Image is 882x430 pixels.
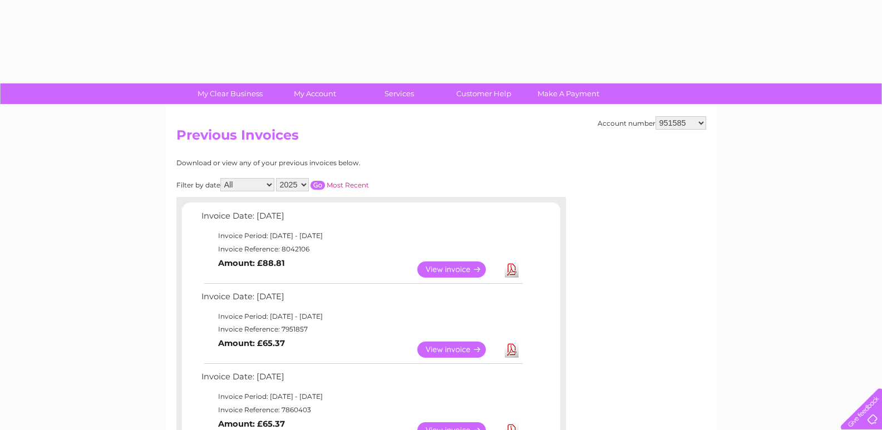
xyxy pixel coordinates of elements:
div: Filter by date [176,178,469,191]
td: Invoice Date: [DATE] [199,209,524,229]
td: Invoice Reference: 7860403 [199,403,524,417]
h2: Previous Invoices [176,127,706,149]
div: Account number [598,116,706,130]
a: My Account [269,83,361,104]
td: Invoice Period: [DATE] - [DATE] [199,390,524,403]
td: Invoice Reference: 8042106 [199,243,524,256]
a: My Clear Business [184,83,276,104]
td: Invoice Period: [DATE] - [DATE] [199,229,524,243]
a: Download [505,342,519,358]
a: Download [505,261,519,278]
a: Make A Payment [523,83,614,104]
td: Invoice Date: [DATE] [199,369,524,390]
td: Invoice Reference: 7951857 [199,323,524,336]
a: Most Recent [327,181,369,189]
td: Invoice Period: [DATE] - [DATE] [199,310,524,323]
a: View [417,342,499,358]
td: Invoice Date: [DATE] [199,289,524,310]
a: Services [353,83,445,104]
a: Customer Help [438,83,530,104]
b: Amount: £65.37 [218,338,285,348]
a: View [417,261,499,278]
div: Download or view any of your previous invoices below. [176,159,469,167]
b: Amount: £88.81 [218,258,285,268]
b: Amount: £65.37 [218,419,285,429]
